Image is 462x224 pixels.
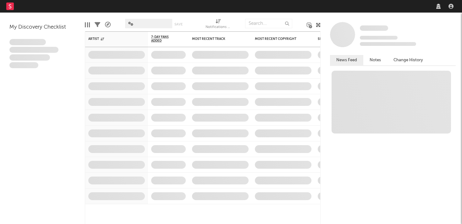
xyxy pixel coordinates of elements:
[95,16,100,34] div: Filters
[9,47,58,53] span: Integer aliquet in purus et
[360,42,416,46] span: 0 fans last week
[360,25,388,31] a: Some Artist
[330,55,363,65] button: News Feed
[387,55,429,65] button: Change History
[88,37,135,41] div: Artist
[9,24,75,31] div: My Discovery Checklist
[245,19,292,28] input: Search...
[151,35,176,43] span: 7-Day Fans Added
[318,37,365,41] div: Spotify Monthly Listeners
[360,36,398,40] span: Tracking Since: [DATE]
[85,16,90,34] div: Edit Columns
[9,39,46,45] span: Lorem ipsum dolor
[255,37,302,41] div: Most Recent Copyright
[206,24,231,31] div: Notifications (Artist)
[174,23,183,26] button: Save
[206,16,231,34] div: Notifications (Artist)
[363,55,387,65] button: Notes
[105,16,111,34] div: A&R Pipeline
[9,54,50,61] span: Praesent ac interdum
[192,37,239,41] div: Most Recent Track
[9,62,38,68] span: Aliquam viverra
